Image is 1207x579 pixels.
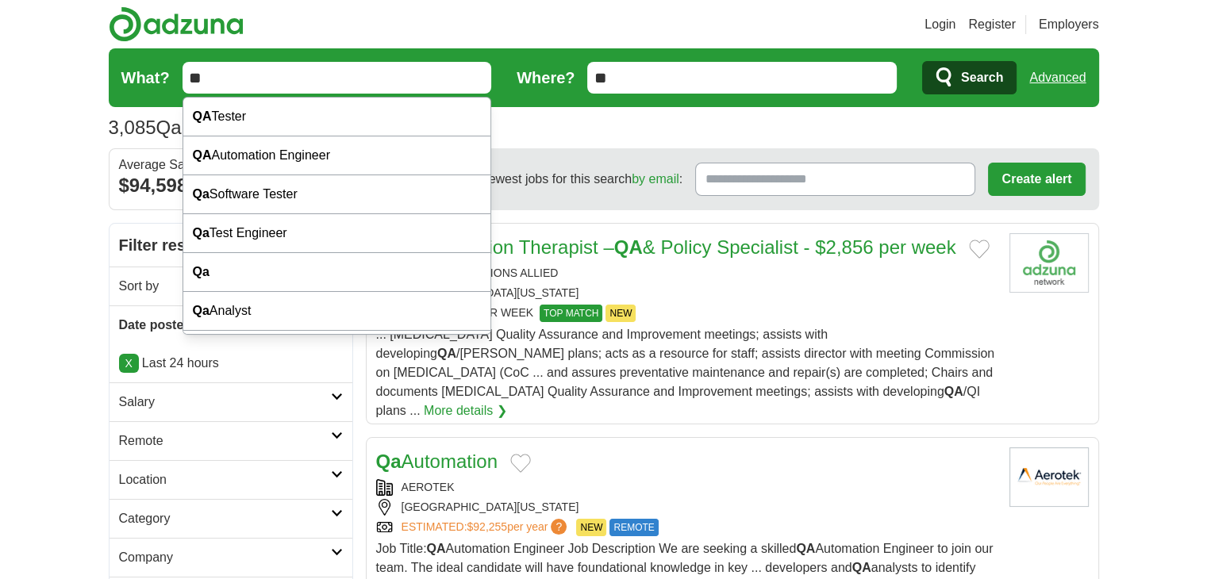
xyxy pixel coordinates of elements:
[609,519,658,536] span: REMOTE
[517,66,575,90] label: Where?
[119,548,331,567] h2: Company
[183,136,491,175] div: Automation Engineer
[110,460,352,499] a: Location
[109,117,451,138] h1: Qa Jobs in [GEOGRAPHIC_DATA]
[988,163,1085,196] button: Create alert
[576,519,606,536] span: NEW
[119,316,331,335] h2: Date posted
[119,393,331,412] h2: Salary
[183,175,491,214] div: Software Tester
[376,305,997,322] div: UP TO $2,856 PER WEEK
[437,347,456,360] strong: QA
[376,451,402,472] strong: Qa
[119,171,343,200] div: $94,598
[193,304,209,317] strong: Qa
[402,481,455,493] a: AEROTEK
[110,305,352,344] a: Date posted
[614,236,643,258] strong: QA
[969,240,990,259] button: Add to favorite jobs
[376,265,997,282] div: MEDICAL SOLUTIONS ALLIED
[119,431,331,451] h2: Remote
[376,285,997,301] div: [GEOGRAPHIC_DATA][US_STATE]
[193,109,212,123] strong: QA
[411,170,682,189] span: Receive the newest jobs for this search :
[1009,233,1089,293] img: Company logo
[109,6,244,42] img: Adzuna logo
[109,113,156,142] span: 3,085
[540,305,602,322] span: TOP MATCH
[427,542,446,555] strong: QA
[110,224,352,266] h2: Filter results
[796,542,815,555] strong: QA
[852,561,871,574] strong: QA
[510,454,531,473] button: Add to favorite jobs
[1009,447,1089,507] img: Aerotek logo
[110,266,352,305] a: Sort by
[121,66,170,90] label: What?
[110,499,352,538] a: Category
[922,61,1017,94] button: Search
[119,354,343,373] p: Last 24 hours
[110,421,352,460] a: Remote
[944,385,963,398] strong: QA
[110,382,352,421] a: Salary
[119,509,331,528] h2: Category
[193,265,209,278] strong: Qa
[424,401,507,420] a: More details ❯
[183,292,491,331] div: Analyst
[376,451,498,472] a: QaAutomation
[1029,62,1086,94] a: Advanced
[402,519,571,536] a: ESTIMATED:$92,255per year?
[376,328,995,417] span: ... [MEDICAL_DATA] Quality Assurance and Improvement meetings; assists with developing /[PERSON_N...
[551,519,567,535] span: ?
[605,305,636,322] span: NEW
[183,214,491,253] div: Test Engineer
[376,499,997,516] div: [GEOGRAPHIC_DATA][US_STATE]
[193,187,209,201] strong: Qa
[968,15,1016,34] a: Register
[119,470,331,489] h2: Location
[193,226,209,240] strong: Qa
[376,236,956,258] a: Travel Radiation Therapist –QA& Policy Specialist - $2,856 per week
[119,159,343,171] div: Average Salary
[961,62,1003,94] span: Search
[110,538,352,577] a: Company
[193,148,212,162] strong: QA
[119,277,331,296] h2: Sort by
[183,98,491,136] div: Tester
[632,172,679,186] a: by email
[119,354,139,373] a: X
[1039,15,1099,34] a: Employers
[924,15,955,34] a: Login
[467,520,507,533] span: $92,255
[183,331,491,370] div: Lead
